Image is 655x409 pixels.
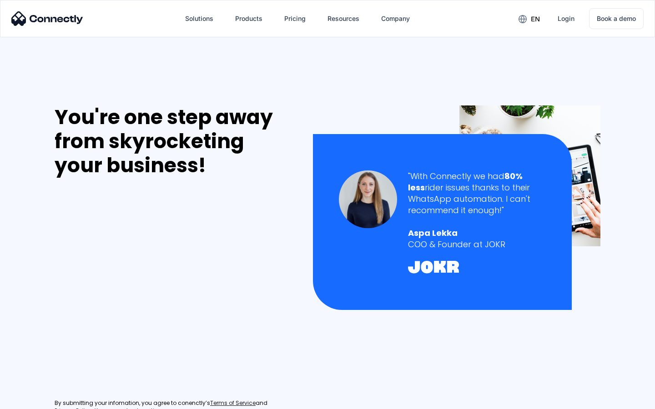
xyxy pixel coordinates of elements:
[55,188,191,389] iframe: Form 0
[408,227,458,239] strong: Aspa Lekka
[11,11,83,26] img: Connectly Logo
[558,12,574,25] div: Login
[277,8,313,30] a: Pricing
[235,12,262,25] div: Products
[284,12,306,25] div: Pricing
[589,8,644,29] a: Book a demo
[531,13,540,25] div: en
[550,8,582,30] a: Login
[408,170,523,193] strong: 80% less
[18,393,55,406] ul: Language list
[185,12,213,25] div: Solutions
[9,393,55,406] aside: Language selected: English
[408,170,546,216] div: "With Connectly we had rider issues thanks to their WhatsApp automation. I can't recommend it eno...
[327,12,359,25] div: Resources
[408,239,546,250] div: COO & Founder at JOKR
[210,399,256,407] a: Terms of Service
[55,105,294,177] div: You're one step away from skyrocketing your business!
[381,12,410,25] div: Company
